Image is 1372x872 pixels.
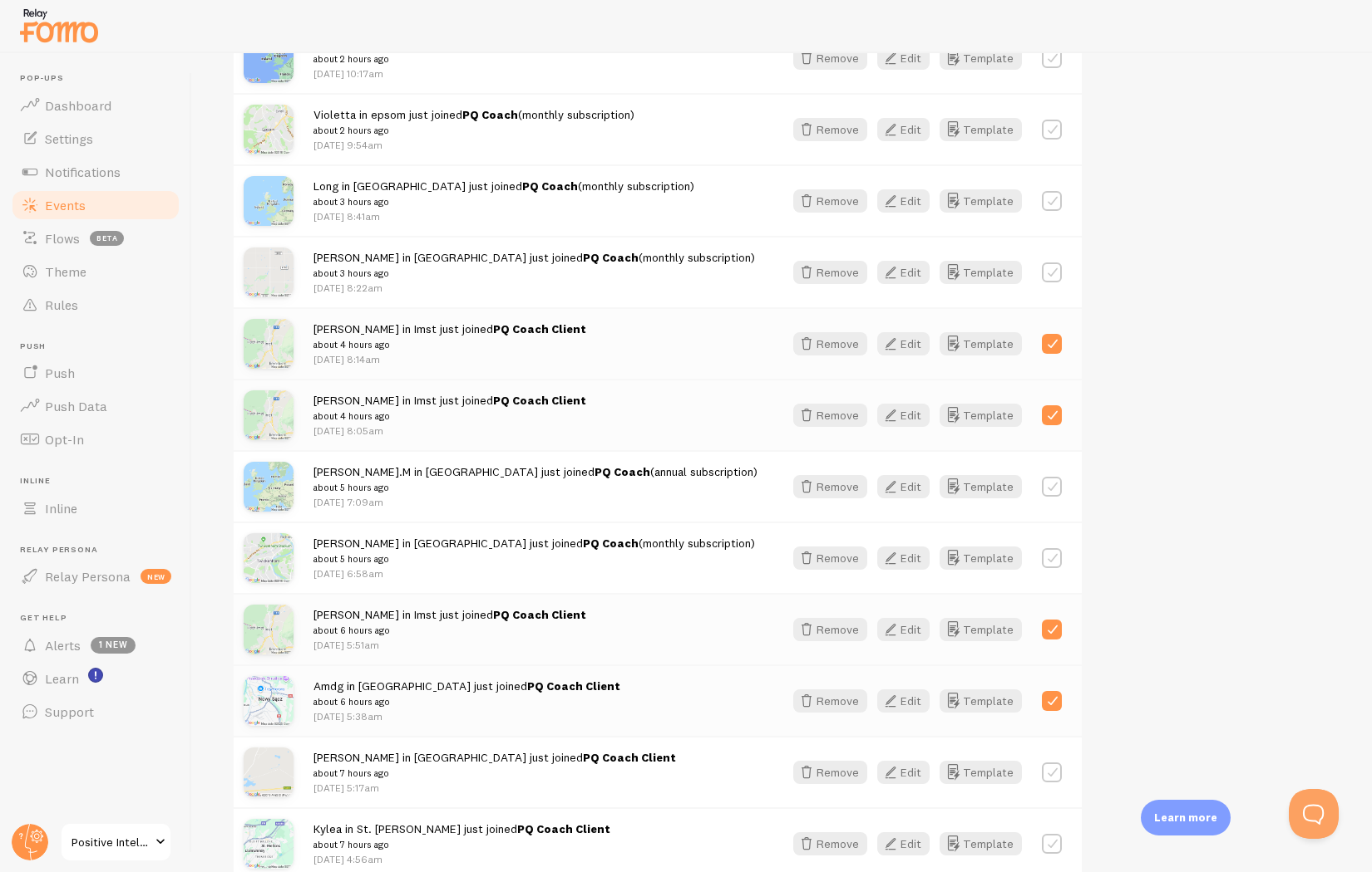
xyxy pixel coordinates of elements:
button: Remove [793,475,867,498]
span: beta [90,231,124,246]
a: Alerts 1 new [10,629,181,662]
button: Edit [877,332,930,355]
a: Edit [877,189,940,213]
img: Imst-Tirol-Austria.png [244,319,294,369]
small: about 7 hours ago [313,766,676,781]
a: Events [10,189,181,222]
a: Flows beta [10,222,181,255]
span: Settings [45,130,93,147]
img: Imst-Tirol-Austria.png [244,390,294,440]
span: Inline [45,500,77,517]
small: about 7 hours ago [313,837,610,852]
span: Positive Intelligence [72,832,151,852]
span: Relay Persona [45,568,131,585]
p: [DATE] 10:17am [313,66,755,81]
img: Twickenham-Middlesex-United_Kingdom.png [244,533,294,583]
button: Remove [793,261,867,284]
span: Alerts [45,637,81,654]
p: [DATE] 7:09am [313,495,758,509]
a: Rules [10,288,181,321]
span: 1 new [91,637,136,654]
span: Relay Persona [20,545,181,556]
button: Template [940,689,1022,713]
a: Edit [877,546,940,570]
a: Learn [10,662,181,695]
button: Remove [793,189,867,213]
strong: PQ Coach [595,464,650,479]
a: Template [940,261,1022,284]
span: Inline [20,476,181,487]
a: Edit [877,689,940,713]
button: Template [940,546,1022,570]
span: [PERSON_NAME] in Imst just joined [313,321,586,352]
p: [DATE] 4:56am [313,852,610,866]
strong: PQ Coach [583,536,639,551]
button: Edit [877,832,930,855]
img: -Republic_of_Ireland.png [244,33,294,83]
a: Edit [877,475,940,498]
span: Opt-In [45,431,84,448]
p: [DATE] 8:41am [313,209,694,223]
button: Remove [793,332,867,355]
button: Remove [793,832,867,855]
p: [DATE] 8:05am [313,424,586,438]
button: Remove [793,618,867,641]
small: about 5 hours ago [313,551,755,566]
strong: PQ Coach Client [493,607,586,622]
img: Imst-Tirol-Austria.png [244,605,294,654]
span: [PERSON_NAME] in [GEOGRAPHIC_DATA] just joined [313,750,676,781]
button: Template [940,332,1022,355]
button: Remove [793,546,867,570]
a: Dashboard [10,89,181,122]
small: about 2 hours ago [313,123,634,138]
span: Pop-ups [20,73,181,84]
small: about 5 hours ago [313,480,758,495]
button: Edit [877,761,930,784]
span: new [141,569,171,584]
img: nowy_s%C4%85cz-Poland.png [244,676,294,726]
iframe: Help Scout Beacon - Open [1289,789,1339,839]
button: Template [940,404,1022,427]
a: Positive Intelligence [60,822,172,862]
strong: PQ Coach [583,250,639,265]
p: [DATE] 5:38am [313,709,620,723]
span: [PERSON_NAME] in Imst just joined [313,607,586,638]
small: about 2 hours ago [313,51,755,66]
button: Template [940,618,1022,641]
p: [DATE] 5:17am [313,781,676,795]
small: about 6 hours ago [313,694,620,709]
strong: PQ Coach Client [493,393,586,408]
img: fomo-relay-logo-orange.svg [17,4,101,47]
button: Edit [877,404,930,427]
span: [PERSON_NAME].M in [GEOGRAPHIC_DATA] just joined (annual subscription) [313,464,758,495]
span: Push [20,341,181,352]
button: Remove [793,689,867,713]
span: Push [45,365,75,381]
button: Remove [793,761,867,784]
small: about 3 hours ago [313,194,694,209]
a: Edit [877,261,940,284]
img: -Netherlands.png [244,462,294,512]
img: -United_States.png [244,247,294,297]
button: Template [940,47,1022,70]
a: Edit [877,761,940,784]
a: Push Data [10,389,181,423]
img: -United_Kingdom.png [244,176,294,226]
a: Edit [877,118,940,141]
button: Edit [877,546,930,570]
strong: PQ Coach Client [517,821,610,836]
button: Edit [877,618,930,641]
img: epsom-United_Kingdom.png [244,105,294,154]
small: about 4 hours ago [313,409,586,424]
button: Template [940,118,1022,141]
strong: PQ Coach Client [493,321,586,336]
div: Learn more [1141,800,1231,835]
span: Long in [GEOGRAPHIC_DATA] just joined (monthly subscription) [313,179,694,209]
strong: PQ Coach Client [583,750,676,765]
small: about 6 hours ago [313,623,586,638]
a: Template [940,832,1022,855]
